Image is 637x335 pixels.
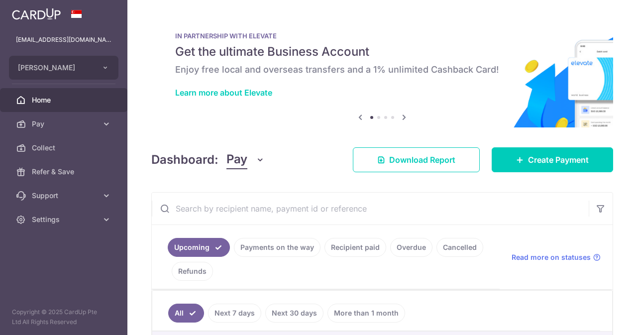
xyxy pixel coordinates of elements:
[32,167,98,177] span: Refer & Save
[353,147,480,172] a: Download Report
[234,238,320,257] a: Payments on the way
[12,8,61,20] img: CardUp
[492,147,613,172] a: Create Payment
[324,238,386,257] a: Recipient paid
[168,304,204,323] a: All
[18,63,92,73] span: [PERSON_NAME]
[265,304,323,323] a: Next 30 days
[152,193,589,224] input: Search by recipient name, payment id or reference
[226,150,265,169] button: Pay
[175,44,589,60] h5: Get the ultimate Business Account
[512,252,591,262] span: Read more on statuses
[9,56,118,80] button: [PERSON_NAME]
[390,238,432,257] a: Overdue
[175,64,589,76] h6: Enjoy free local and overseas transfers and a 1% unlimited Cashback Card!
[436,238,483,257] a: Cancelled
[32,95,98,105] span: Home
[32,215,98,224] span: Settings
[208,304,261,323] a: Next 7 days
[32,119,98,129] span: Pay
[175,32,589,40] p: IN PARTNERSHIP WITH ELEVATE
[168,238,230,257] a: Upcoming
[389,154,455,166] span: Download Report
[512,252,601,262] a: Read more on statuses
[172,262,213,281] a: Refunds
[175,88,272,98] a: Learn more about Elevate
[226,150,247,169] span: Pay
[528,154,589,166] span: Create Payment
[151,151,218,169] h4: Dashboard:
[327,304,405,323] a: More than 1 month
[32,143,98,153] span: Collect
[16,35,111,45] p: [EMAIL_ADDRESS][DOMAIN_NAME]
[32,191,98,201] span: Support
[151,16,613,127] img: Renovation banner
